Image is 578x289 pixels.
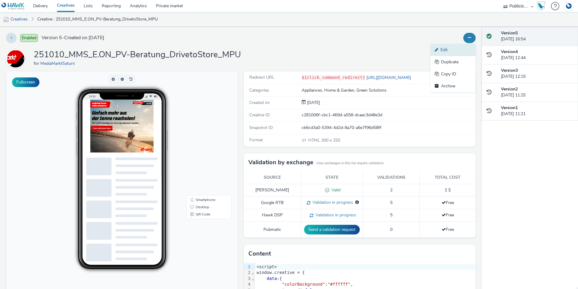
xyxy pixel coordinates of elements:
[190,141,204,145] span: QR Code
[304,225,360,234] button: Send a validation request
[302,125,475,131] div: cb6cd3a0-5394-4d2d-8a70-a6e7f96d58ff
[244,281,251,287] div: 4
[536,1,545,11] img: Hawk Academy
[244,270,251,276] div: 2
[3,17,9,23] img: mobile
[390,212,393,218] span: 5
[329,187,340,193] span: Valid
[244,222,301,238] td: Pubmatic
[255,281,476,287] div: : ,
[249,87,269,93] span: Categories
[255,270,476,276] div: window.creative = {
[501,30,518,36] strong: Version 5
[501,86,573,99] div: [DATE] 11:25
[34,61,40,66] span: for
[313,212,356,218] span: Validation in progress
[244,209,301,222] td: Hawk DSP
[190,134,203,137] span: Desktop
[308,137,340,143] span: 300 x 250
[83,23,89,27] span: 14:34
[244,276,251,282] div: 3
[430,80,476,92] a: Archive
[12,77,39,87] button: Fullscreen
[442,200,454,206] span: Free
[536,1,548,11] a: Hawk Academy
[248,249,271,258] h3: Content
[302,75,365,80] code: ${click_command_redirect}
[501,30,573,42] div: [DATE] 16:54
[249,125,273,130] span: Snapshot ID
[244,264,251,270] div: 1
[7,50,24,68] img: MediaMarktSaturn
[308,137,321,143] span: HTML
[564,1,573,11] img: Account DE
[420,171,476,184] th: Total cost
[306,100,320,105] span: [DATE]
[248,158,313,167] h3: Validation by exchange
[251,270,254,275] span: Fold line
[501,86,518,92] strong: Version 2
[20,34,38,42] span: Enabled
[302,87,475,93] div: Appliances, Home & Garden, Green Solutions
[282,282,325,287] span: "colorBackground"
[445,187,451,193] span: 2 $
[430,44,476,56] a: Edit
[430,56,476,68] a: Duplicate
[244,171,301,184] th: Source
[255,276,476,282] div: :{
[501,49,573,61] div: [DATE] 12:44
[251,276,254,281] span: Fold line
[34,12,161,27] a: Creative : 251010_MMS_E.ON_PV-Beratung_DrivetoStore_MPU
[501,68,518,73] strong: Version 3
[442,212,454,218] span: Free
[501,105,518,111] strong: Version 1
[430,68,476,80] a: Copy ID
[316,161,384,166] small: Only exchanges in this list require validation
[501,68,573,80] div: [DATE] 12:15
[390,187,393,193] span: 2
[267,276,277,281] span: data
[365,75,413,80] a: [URL][DOMAIN_NAME]
[390,227,393,232] span: 0
[301,171,363,184] th: State
[442,227,454,232] span: Free
[182,132,224,139] li: Desktop
[244,184,301,196] td: [PERSON_NAME]
[390,200,393,206] span: 5
[42,34,104,41] span: Version 5 - Created on [DATE]
[40,61,77,66] a: MediaMarktSaturn
[363,171,420,184] th: Validations
[249,74,275,80] span: Redirect URL
[249,112,270,118] span: Creative ID
[244,196,301,209] td: Google RTB
[182,139,224,146] li: QR Code
[328,282,350,287] span: "#ffffff"
[302,112,475,118] div: c281006f-cbc1-469d-a558-dcaec3d48e3d
[310,199,353,205] span: Validation in progress
[255,264,476,270] div: <script>
[182,125,224,132] li: Smartphone
[249,137,263,143] span: Format
[249,100,270,105] span: Created on
[2,2,25,10] img: undefined Logo
[190,127,209,130] span: Smartphone
[306,100,320,106] div: Creation 09 October 2025, 11:21
[501,49,518,55] strong: Version 4
[501,105,573,117] div: [DATE] 11:21
[34,49,241,61] h1: 251010_MMS_E.ON_PV-Beratung_DrivetoStore_MPU
[6,56,28,61] a: MediaMarktSaturn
